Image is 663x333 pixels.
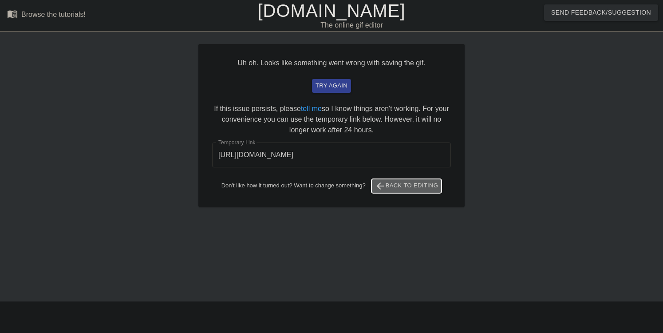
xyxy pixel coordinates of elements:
[551,7,651,18] span: Send Feedback/Suggestion
[312,79,351,93] button: try again
[21,11,86,18] div: Browse the tutorials!
[198,44,465,207] div: Uh oh. Looks like something went wrong with saving the gif. If this issue persists, please so I k...
[257,1,405,20] a: [DOMAIN_NAME]
[371,179,442,193] button: Back to Editing
[316,81,347,91] span: try again
[212,143,451,167] input: bare
[375,181,438,191] span: Back to Editing
[301,105,322,112] a: tell me
[212,179,451,193] div: Don't like how it turned out? Want to change something?
[375,181,386,191] span: arrow_back
[544,4,658,21] button: Send Feedback/Suggestion
[7,8,86,22] a: Browse the tutorials!
[225,20,478,31] div: The online gif editor
[7,8,18,19] span: menu_book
